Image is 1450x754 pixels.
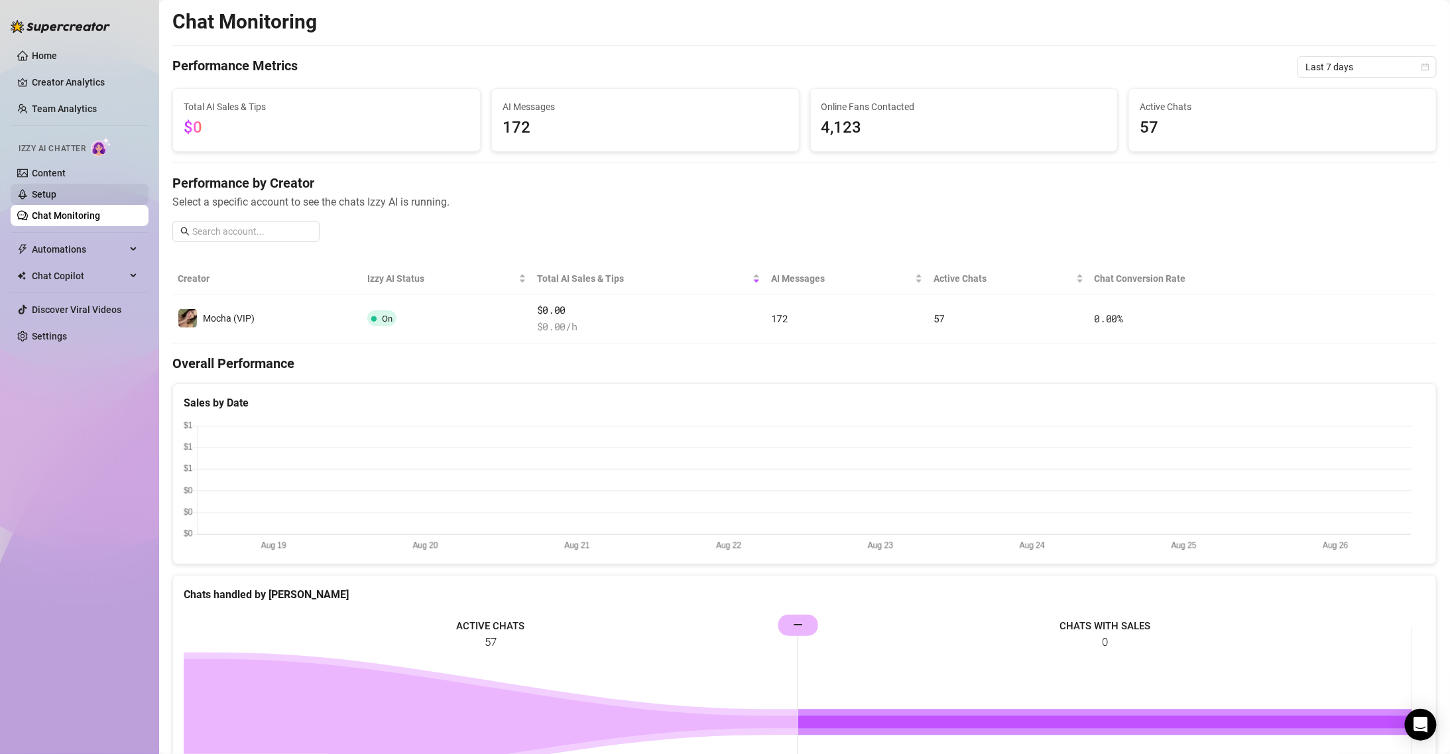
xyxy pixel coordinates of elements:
span: 57 [934,312,945,325]
span: 57 [1140,115,1425,141]
th: Creator [172,263,362,294]
span: Automations [32,239,126,260]
span: 172 [503,115,788,141]
span: $ 0.00 /h [537,319,760,335]
img: Chat Copilot [17,271,26,281]
span: 172 [771,312,788,325]
a: Team Analytics [32,103,97,114]
a: Content [32,168,66,178]
span: calendar [1421,63,1429,71]
span: Active Chats [934,271,1073,286]
h4: Performance Metrics [172,56,298,78]
span: thunderbolt [17,244,28,255]
h2: Chat Monitoring [172,9,317,34]
img: AI Chatter [91,137,111,157]
a: Creator Analytics [32,72,138,93]
div: Chats handled by [PERSON_NAME] [184,586,1425,603]
span: search [180,227,190,236]
div: Open Intercom Messenger [1405,709,1437,741]
span: Select a specific account to see the chats Izzy AI is running. [172,194,1437,210]
div: Sales by Date [184,395,1425,411]
a: Setup [32,189,56,200]
a: Settings [32,331,67,342]
span: Mocha (VIP) [203,313,255,324]
a: Chat Monitoring [32,210,100,221]
th: Izzy AI Status [362,263,532,294]
h4: Performance by Creator [172,174,1437,192]
span: $0 [184,118,202,137]
th: Chat Conversion Rate [1089,263,1311,294]
img: Mocha (VIP) [178,309,197,328]
a: Discover Viral Videos [32,304,121,315]
span: Online Fans Contacted [821,99,1107,114]
img: logo-BBDzfeDw.svg [11,20,110,33]
th: Active Chats [928,263,1089,294]
span: Total AI Sales & Tips [537,271,750,286]
span: Last 7 days [1305,57,1429,77]
span: On [382,314,393,324]
a: Home [32,50,57,61]
span: AI Messages [771,271,912,286]
span: Izzy AI Status [367,271,516,286]
input: Search account... [192,224,312,239]
span: $0.00 [537,302,760,318]
span: Total AI Sales & Tips [184,99,469,114]
th: Total AI Sales & Tips [532,263,766,294]
span: 4,123 [821,115,1107,141]
span: Izzy AI Chatter [19,143,86,155]
span: Chat Copilot [32,265,126,286]
span: Active Chats [1140,99,1425,114]
th: AI Messages [766,263,928,294]
span: 0.00 % [1095,312,1124,325]
h4: Overall Performance [172,354,1437,373]
span: AI Messages [503,99,788,114]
